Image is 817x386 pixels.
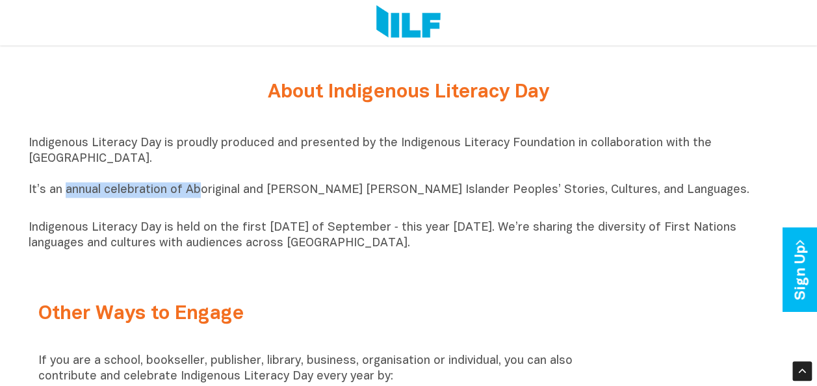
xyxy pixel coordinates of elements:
[792,361,812,381] div: Scroll Back to Top
[29,220,789,251] p: Indigenous Literacy Day is held on the first [DATE] of September ‑ this year [DATE]. We’re sharin...
[165,82,653,103] h2: About Indigenous Literacy Day
[38,354,590,385] p: If you are a school, bookseller, publisher, library, business, organisation or individual, you ca...
[376,5,441,40] img: Logo
[38,303,590,325] h2: Other Ways to Engage
[29,136,789,214] p: Indigenous Literacy Day is proudly produced and presented by the Indigenous Literacy Foundation i...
